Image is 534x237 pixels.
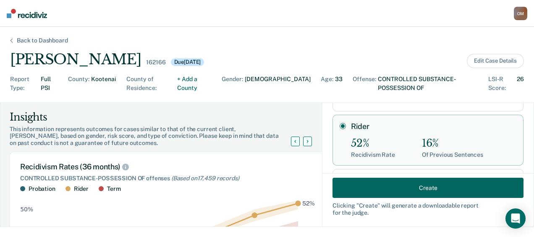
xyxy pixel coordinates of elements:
div: Gender : [222,75,243,92]
div: 52% [351,137,395,150]
div: Recidivism Rates (36 months) [20,162,316,171]
div: 162166 [146,59,165,66]
label: Rider [351,122,516,131]
div: CONTROLLED SUBSTANCE-POSSESSION OF [378,75,478,92]
div: O M [514,7,527,20]
div: County of Residence : [126,75,175,92]
div: Back to Dashboard [7,37,78,44]
div: Offense : [353,75,376,92]
div: This information represents outcomes for cases similar to that of the current client, [PERSON_NAM... [10,126,301,147]
button: OM [514,7,527,20]
div: County : [68,75,89,92]
text: 52% [302,200,315,207]
div: Open Intercom Messenger [505,208,526,229]
div: Recidivism Rate [351,151,395,158]
div: Kootenai [91,75,116,92]
div: Insights [10,111,301,124]
div: Full PSI [41,75,58,92]
div: Report Type : [10,75,39,92]
div: Age : [321,75,333,92]
div: [PERSON_NAME] [10,51,141,68]
button: Edit Case Details [467,54,524,68]
div: Of Previous Sentences [422,151,483,158]
div: CONTROLLED SUBSTANCE-POSSESSION OF offenses [20,175,316,182]
div: Rider [74,185,89,192]
div: + Add a County [177,75,212,92]
div: [DEMOGRAPHIC_DATA] [245,75,311,92]
text: 50% [20,206,33,213]
div: 33 [335,75,343,92]
div: Probation [29,185,55,192]
span: (Based on 17,459 records ) [171,175,239,182]
div: Due [DATE] [171,58,204,66]
button: Create [332,178,524,198]
div: 26 [517,75,524,92]
div: Clicking " Create " will generate a downloadable report for the judge. [332,202,524,216]
img: Recidiviz [7,9,47,18]
div: 16% [422,137,483,150]
div: LSI-R Score : [488,75,515,92]
div: Term [107,185,120,192]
